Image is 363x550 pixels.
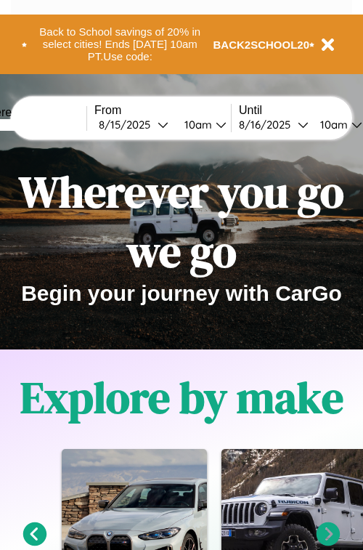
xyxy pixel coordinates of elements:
label: From [94,104,231,117]
button: 10am [173,117,231,132]
button: 8/15/2025 [94,117,173,132]
b: BACK2SCHOOL20 [213,39,310,51]
button: Back to School savings of 20% in select cities! Ends [DATE] 10am PT.Use code: [27,22,213,67]
div: 8 / 16 / 2025 [239,118,298,132]
div: 8 / 15 / 2025 [99,118,158,132]
div: 10am [313,118,351,132]
div: 10am [177,118,216,132]
h1: Explore by make [20,368,343,427]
